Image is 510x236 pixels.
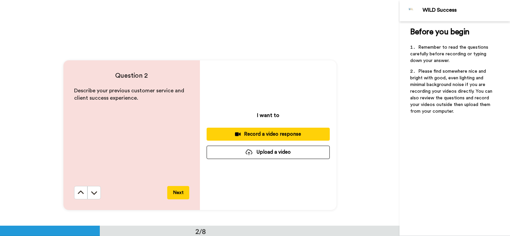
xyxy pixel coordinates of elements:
[212,131,324,138] div: Record a video response
[207,146,330,159] button: Upload a video
[257,111,279,119] p: I want to
[185,227,217,236] div: 2/8
[74,88,186,101] span: Describe your previous customer service and client success experience.
[410,28,469,36] span: Before you begin
[423,7,510,13] div: WILD Success
[410,69,494,114] span: Please find somewhere nice and bright with good, even lighting and minimal background noise if yo...
[403,3,419,19] img: Profile Image
[410,45,490,63] span: Remember to read the questions carefully before recording or typing down your answer.
[74,71,189,80] h4: Question 2
[207,128,330,141] button: Record a video response
[167,186,189,199] button: Next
